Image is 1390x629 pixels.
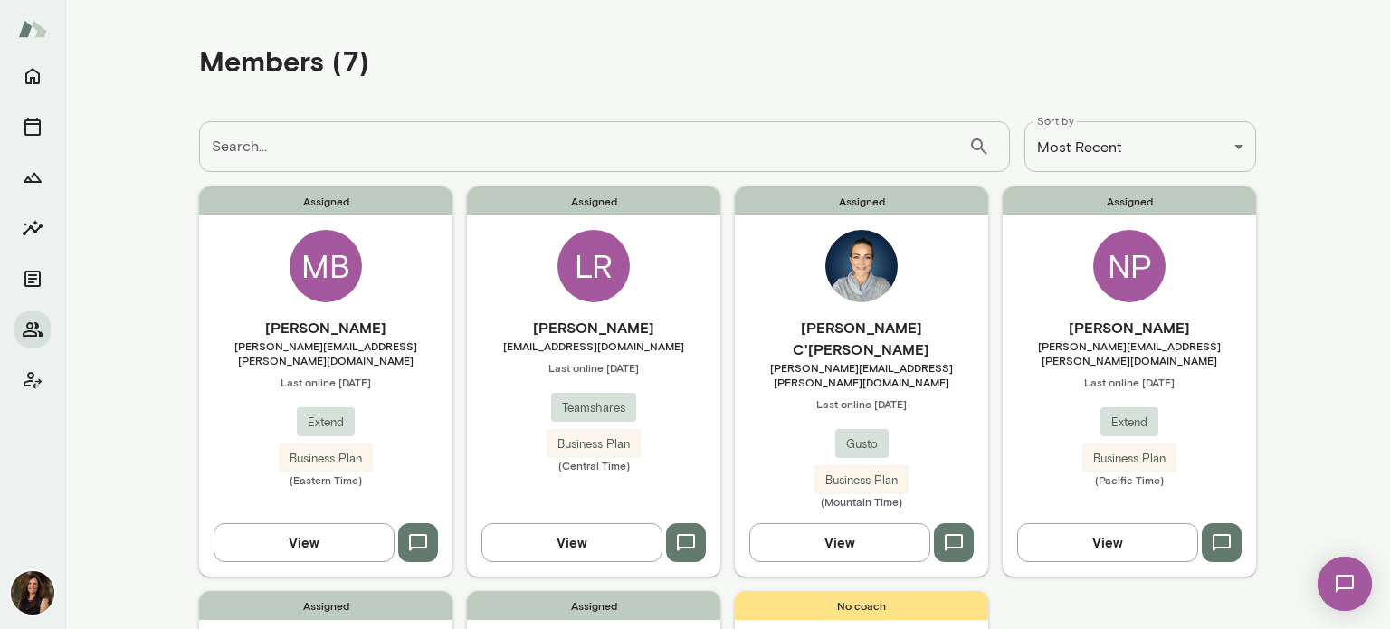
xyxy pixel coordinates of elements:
[749,523,930,561] button: View
[735,494,988,509] span: (Mountain Time)
[199,375,452,389] span: Last online [DATE]
[735,396,988,411] span: Last online [DATE]
[467,317,720,338] h6: [PERSON_NAME]
[199,338,452,367] span: [PERSON_NAME][EMAIL_ADDRESS][PERSON_NAME][DOMAIN_NAME]
[1093,230,1166,302] div: NP
[1003,317,1256,338] h6: [PERSON_NAME]
[199,591,452,620] span: Assigned
[1003,338,1256,367] span: [PERSON_NAME][EMAIL_ADDRESS][PERSON_NAME][DOMAIN_NAME]
[1003,186,1256,215] span: Assigned
[11,571,54,615] img: Carrie Atkin
[290,230,362,302] div: MB
[814,472,909,490] span: Business Plan
[551,399,636,417] span: Teamshares
[735,317,988,360] h6: [PERSON_NAME] C'[PERSON_NAME]
[214,523,395,561] button: View
[1037,113,1074,129] label: Sort by
[14,261,51,297] button: Documents
[467,338,720,353] span: [EMAIL_ADDRESS][DOMAIN_NAME]
[14,58,51,94] button: Home
[14,210,51,246] button: Insights
[279,450,373,468] span: Business Plan
[14,159,51,195] button: Growth Plan
[1017,523,1198,561] button: View
[825,230,898,302] img: Tiffany C'deBaca
[14,109,51,145] button: Sessions
[467,591,720,620] span: Assigned
[835,435,889,453] span: Gusto
[1082,450,1176,468] span: Business Plan
[14,311,51,348] button: Members
[1003,472,1256,487] span: (Pacific Time)
[735,591,988,620] span: No coach
[18,12,47,46] img: Mento
[199,472,452,487] span: (Eastern Time)
[1003,375,1256,389] span: Last online [DATE]
[547,435,641,453] span: Business Plan
[481,523,662,561] button: View
[735,186,988,215] span: Assigned
[199,317,452,338] h6: [PERSON_NAME]
[467,458,720,472] span: (Central Time)
[557,230,630,302] div: LR
[467,186,720,215] span: Assigned
[467,360,720,375] span: Last online [DATE]
[735,360,988,389] span: [PERSON_NAME][EMAIL_ADDRESS][PERSON_NAME][DOMAIN_NAME]
[1024,121,1256,172] div: Most Recent
[14,362,51,398] button: Client app
[199,43,369,78] h4: Members (7)
[297,414,355,432] span: Extend
[1100,414,1158,432] span: Extend
[199,186,452,215] span: Assigned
